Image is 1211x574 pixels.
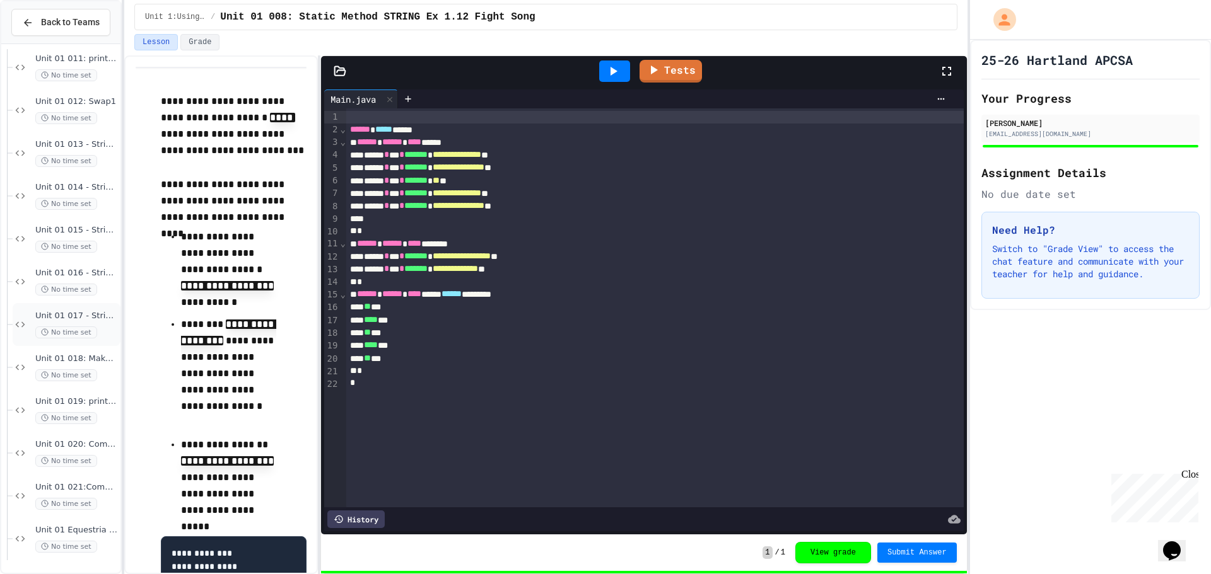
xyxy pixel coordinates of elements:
[324,340,340,352] div: 19
[324,263,340,276] div: 13
[35,541,97,553] span: No time set
[324,314,340,327] div: 17
[35,525,118,536] span: Unit 01 Equestria Project
[5,5,87,80] div: Chat with us now!Close
[35,54,118,64] span: Unit 01 011: printNameAndAge
[35,241,97,253] span: No time set
[324,136,340,149] div: 3
[324,93,382,106] div: Main.java
[324,327,340,340] div: 18
[339,124,346,134] span: Fold line
[35,155,97,167] span: No time set
[763,546,772,559] span: 1
[1106,469,1198,522] iframe: chat widget
[324,301,340,314] div: 16
[324,187,340,200] div: 7
[35,498,97,510] span: No time set
[324,175,340,187] div: 6
[35,439,118,450] span: Unit 01 020: Comparison
[985,129,1196,139] div: [EMAIL_ADDRESS][DOMAIN_NAME]
[145,12,206,22] span: Unit 1:Using Objects and Methods
[35,96,118,107] span: Unit 01 012: Swap1
[134,34,178,50] button: Lesson
[981,51,1133,69] h1: 25-26 Hartland APCSA
[339,238,346,248] span: Fold line
[781,548,785,558] span: 1
[35,284,97,296] span: No time set
[324,111,340,123] div: 1
[35,353,118,364] span: Unit 01 018: Make New Word
[324,162,340,175] div: 5
[35,455,97,467] span: No time set
[324,89,398,108] div: Main.java
[324,149,340,161] div: 4
[35,198,97,210] span: No time set
[339,289,346,299] span: Fold line
[324,353,340,365] div: 20
[324,378,340,391] div: 22
[795,542,871,563] button: View grade
[35,225,118,236] span: Unit 01 015 - String Methods - substring
[35,182,118,193] span: Unit 01 014 - String Methods - indexOf
[211,12,215,22] span: /
[35,396,118,407] span: Unit 01 019: print substring
[35,326,97,338] span: No time set
[35,311,118,321] span: Unit 01 017 - String Methods Practice 2
[985,117,1196,129] div: [PERSON_NAME]
[41,16,100,29] span: Back to Teams
[324,200,340,213] div: 8
[220,9,535,25] span: Unit 01 008: Static Method STRING Ex 1.12 Fight Song
[981,164,1200,181] h2: Assignment Details
[327,510,385,528] div: History
[980,5,1019,34] div: My Account
[324,251,340,263] div: 12
[35,412,97,424] span: No time set
[324,213,340,226] div: 9
[35,369,97,381] span: No time set
[887,548,947,558] span: Submit Answer
[992,243,1189,280] p: Switch to "Grade View" to access the chat feature and communicate with your teacher for help and ...
[35,482,118,493] span: Unit 01 021:Compare with spaces
[180,34,219,50] button: Grade
[992,222,1189,238] h3: Need Help?
[339,137,346,147] span: Fold line
[1158,524,1198,561] iframe: chat widget
[324,276,340,289] div: 14
[11,9,110,36] button: Back to Teams
[35,139,118,150] span: Unit 01 013 - String Methods - Length
[35,69,97,81] span: No time set
[324,238,340,250] div: 11
[877,542,957,563] button: Submit Answer
[775,548,780,558] span: /
[324,226,340,238] div: 10
[640,60,702,83] a: Tests
[324,123,340,136] div: 2
[981,187,1200,202] div: No due date set
[35,112,97,124] span: No time set
[981,89,1200,107] h2: Your Progress
[324,289,340,301] div: 15
[324,365,340,378] div: 21
[35,268,118,278] span: Unit 01 016 - String Methods Practice 1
